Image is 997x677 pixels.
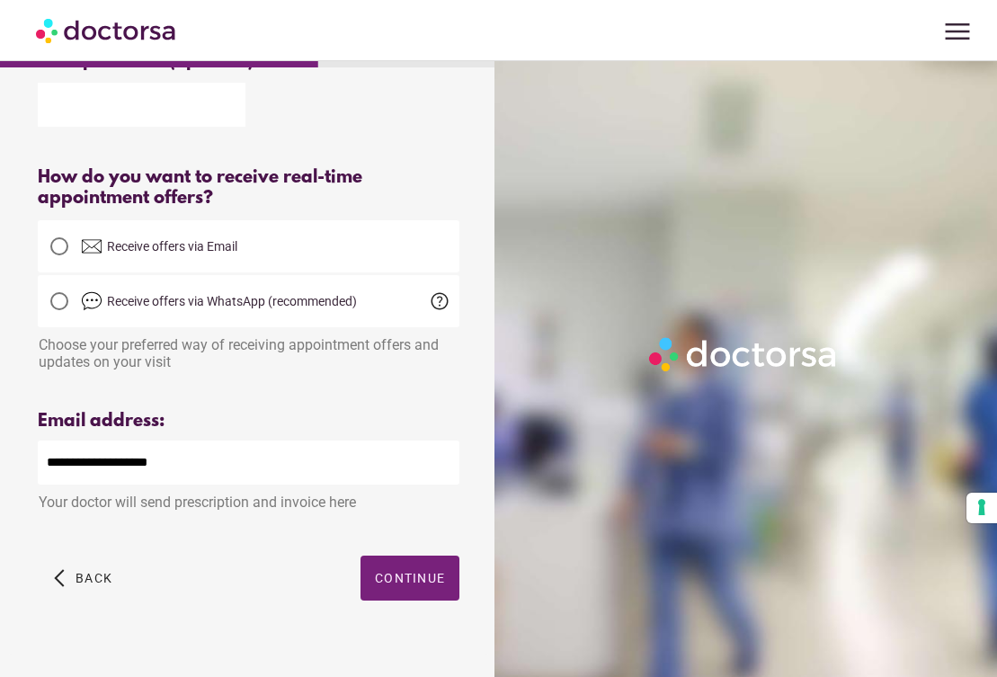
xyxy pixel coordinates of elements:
img: chat [81,290,102,312]
img: Logo-Doctorsa-trans-White-partial-flat.png [644,332,843,376]
button: arrow_back_ios Back [47,556,120,601]
span: help [429,290,450,312]
div: Email address: [38,411,459,432]
span: menu [940,14,975,49]
span: Receive offers via WhatsApp (recommended) [107,294,357,308]
button: Your consent preferences for tracking technologies [966,493,997,523]
span: Back [76,571,112,585]
span: Continue [375,571,445,585]
div: Your doctor will send prescription and invoice here [38,485,459,511]
span: Receive offers via Email [107,239,237,254]
img: Doctorsa.com [36,10,178,50]
button: Continue [361,556,459,601]
img: email [81,236,102,257]
div: How do you want to receive real-time appointment offers? [38,167,459,209]
div: Choose your preferred way of receiving appointment offers and updates on your visit [38,327,459,370]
